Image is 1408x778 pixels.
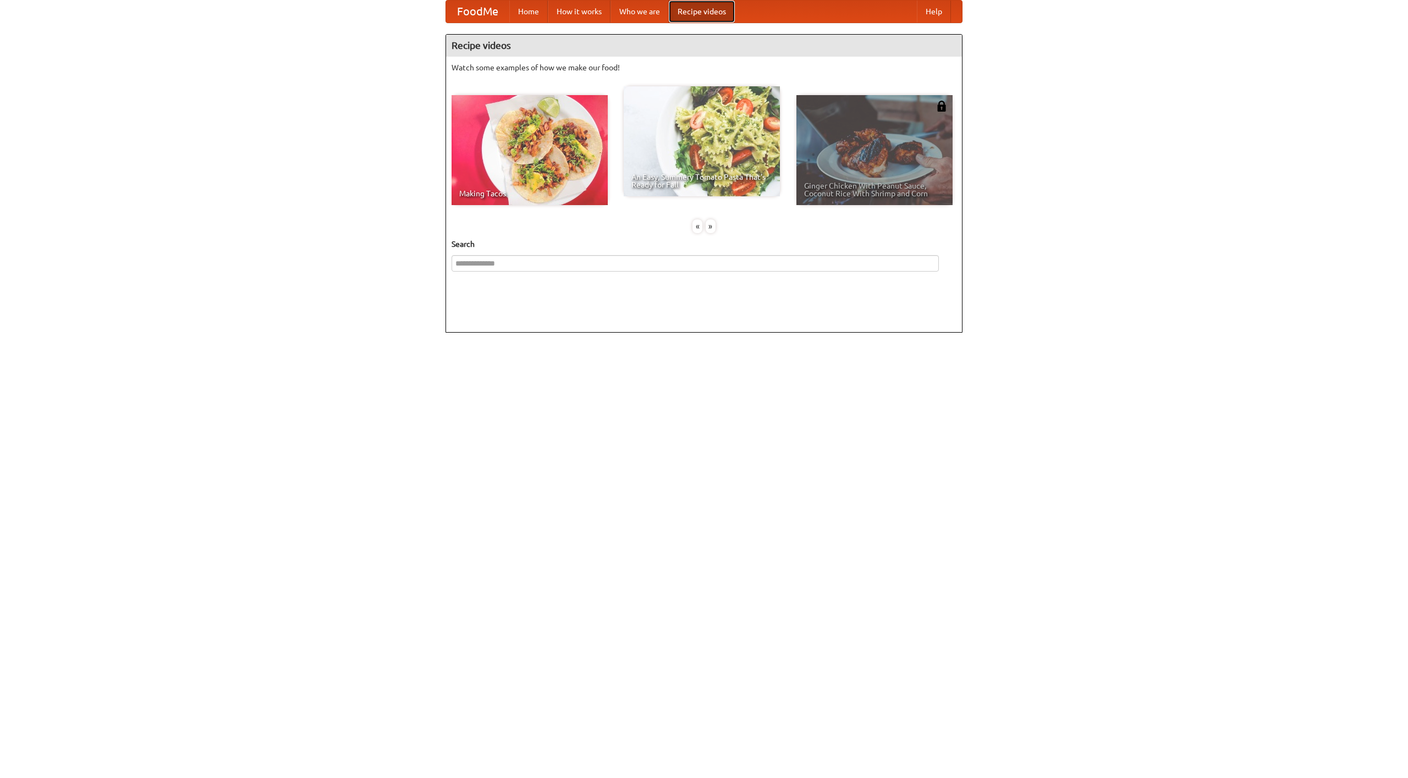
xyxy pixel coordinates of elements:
a: Making Tacos [452,95,608,205]
a: Help [917,1,951,23]
a: An Easy, Summery Tomato Pasta That's Ready for Fall [624,86,780,196]
span: An Easy, Summery Tomato Pasta That's Ready for Fall [631,173,772,189]
a: Recipe videos [669,1,735,23]
div: » [706,219,716,233]
img: 483408.png [936,101,947,112]
h5: Search [452,239,956,250]
span: Making Tacos [459,190,600,197]
a: FoodMe [446,1,509,23]
a: Home [509,1,548,23]
h4: Recipe videos [446,35,962,57]
a: How it works [548,1,610,23]
div: « [692,219,702,233]
p: Watch some examples of how we make our food! [452,62,956,73]
a: Who we are [610,1,669,23]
